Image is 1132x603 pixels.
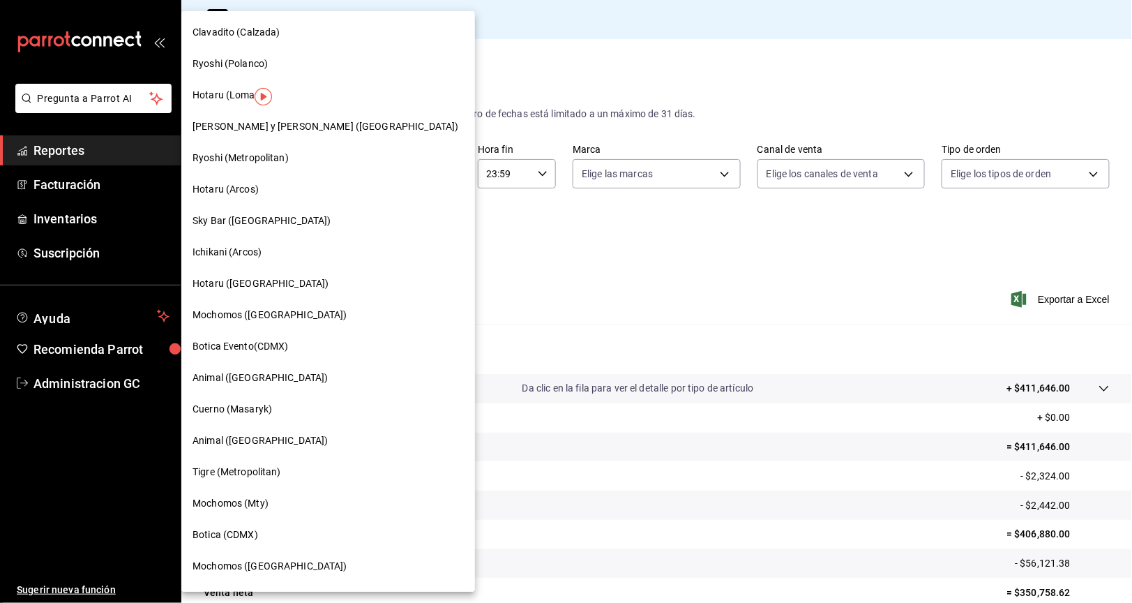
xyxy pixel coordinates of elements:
div: Botica (CDMX) [181,519,475,551]
span: Tigre (Metropolitan) [193,465,281,479]
div: Botica Evento(CDMX) [181,331,475,362]
div: Mochomos (Mty) [181,488,475,519]
span: Hotaru ([GEOGRAPHIC_DATA]) [193,276,329,291]
span: Mochomos (Mty) [193,496,269,511]
span: Hotaru (Lomas) [193,88,264,103]
span: Ryoshi (Polanco) [193,57,268,71]
span: Sky Bar ([GEOGRAPHIC_DATA]) [193,214,331,228]
span: Ryoshi (Metropolitan) [193,151,289,165]
span: Clavadito (Calzada) [193,25,280,40]
span: Mochomos ([GEOGRAPHIC_DATA]) [193,308,347,322]
span: Botica (CDMX) [193,528,258,542]
div: Hotaru (Arcos) [181,174,475,205]
div: Animal ([GEOGRAPHIC_DATA]) [181,362,475,394]
div: Ryoshi (Polanco) [181,48,475,80]
div: Hotaru ([GEOGRAPHIC_DATA]) [181,268,475,299]
div: Hotaru (Lomas) [181,80,475,111]
div: Tigre (Metropolitan) [181,456,475,488]
span: Mochomos ([GEOGRAPHIC_DATA]) [193,559,347,574]
span: Botica Evento(CDMX) [193,339,289,354]
div: Cuerno (Masaryk) [181,394,475,425]
div: Mochomos ([GEOGRAPHIC_DATA]) [181,551,475,582]
div: [PERSON_NAME] y [PERSON_NAME] ([GEOGRAPHIC_DATA]) [181,111,475,142]
span: Cuerno (Masaryk) [193,402,272,417]
div: Clavadito (Calzada) [181,17,475,48]
div: Animal ([GEOGRAPHIC_DATA]) [181,425,475,456]
span: Animal ([GEOGRAPHIC_DATA]) [193,433,328,448]
div: Sky Bar ([GEOGRAPHIC_DATA]) [181,205,475,237]
div: Mochomos ([GEOGRAPHIC_DATA]) [181,299,475,331]
span: Ichikani (Arcos) [193,245,262,260]
span: [PERSON_NAME] y [PERSON_NAME] ([GEOGRAPHIC_DATA]) [193,119,458,134]
span: Animal ([GEOGRAPHIC_DATA]) [193,371,328,385]
span: Hotaru (Arcos) [193,182,259,197]
img: Tooltip marker [255,88,272,105]
div: Ichikani (Arcos) [181,237,475,268]
div: Ryoshi (Metropolitan) [181,142,475,174]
